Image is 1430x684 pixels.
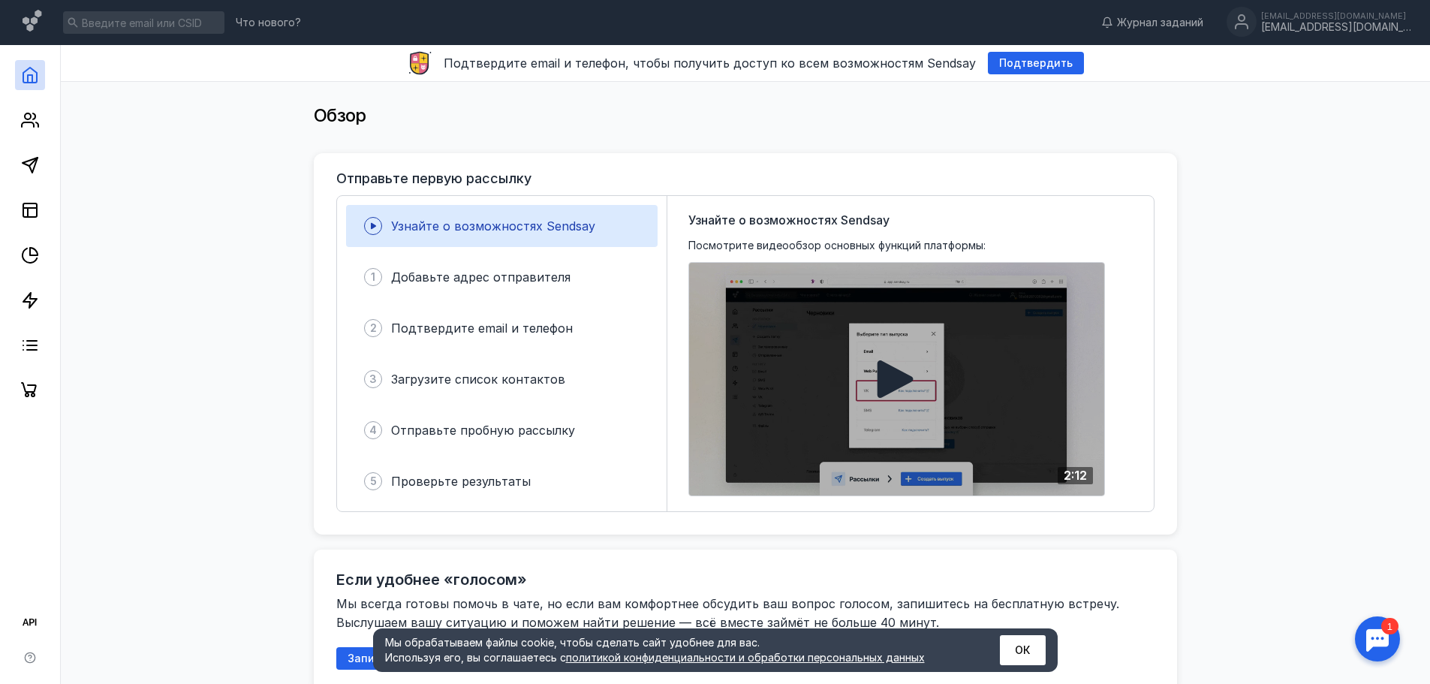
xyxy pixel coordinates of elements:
[1000,635,1046,665] button: ОК
[1261,11,1411,20] div: [EMAIL_ADDRESS][DOMAIN_NAME]
[1261,21,1411,34] div: [EMAIL_ADDRESS][DOMAIN_NAME]
[336,652,532,664] a: Записаться на онлайн-встречу
[228,17,309,28] a: Что нового?
[370,321,377,336] span: 2
[314,104,366,126] span: Обзор
[999,57,1073,70] span: Подтвердить
[391,218,595,234] span: Узнайте о возможностях Sendsay
[385,635,963,665] div: Мы обрабатываем файлы cookie, чтобы сделать сайт удобнее для вас. Используя его, вы соглашаетесь c
[371,270,375,285] span: 1
[369,372,377,387] span: 3
[236,17,301,28] span: Что нового?
[391,423,575,438] span: Отправьте пробную рассылку
[370,474,377,489] span: 5
[63,11,224,34] input: Введите email или CSID
[348,652,521,665] span: Записаться на онлайн-встречу
[988,52,1084,74] button: Подтвердить
[1117,15,1203,30] span: Журнал заданий
[444,56,976,71] span: Подтвердите email и телефон, чтобы получить доступ ко всем возможностям Sendsay
[391,321,573,336] span: Подтвердите email и телефон
[336,571,527,589] h2: Если удобнее «голосом»
[391,474,531,489] span: Проверьте результаты
[566,651,925,664] a: политикой конфиденциальности и обработки персональных данных
[1094,15,1211,30] a: Журнал заданий
[336,171,531,186] h3: Отправьте первую рассылку
[391,372,565,387] span: Загрузите список контактов
[1058,467,1093,484] div: 2:12
[34,9,51,26] div: 1
[391,270,570,285] span: Добавьте адрес отправителя
[688,238,986,253] span: Посмотрите видеообзор основных функций платформы:
[688,211,890,229] span: Узнайте о возможностях Sendsay
[336,596,1123,630] span: Мы всегда готовы помочь в чате, но если вам комфортнее обсудить ваш вопрос голосом, запишитесь на...
[336,647,532,670] button: Записаться на онлайн-встречу
[369,423,377,438] span: 4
